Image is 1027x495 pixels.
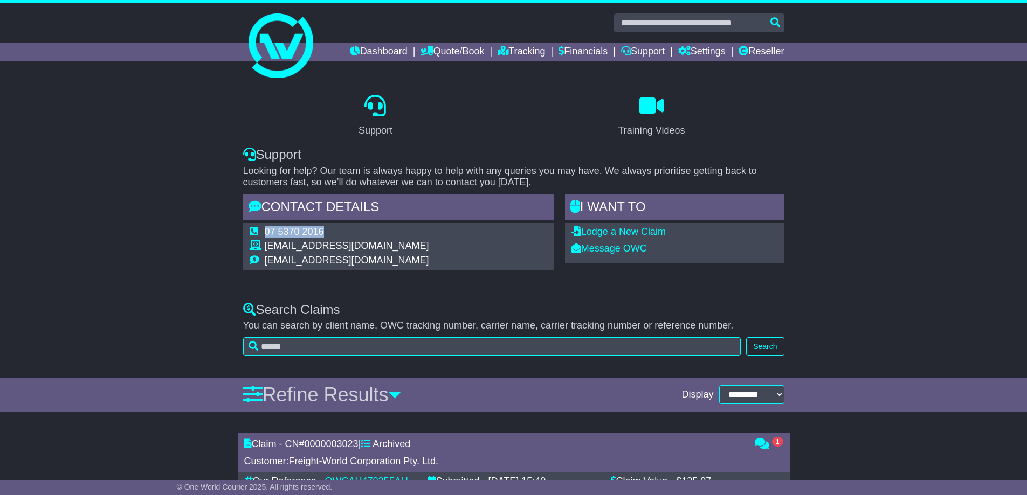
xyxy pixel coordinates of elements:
[571,226,666,237] a: Lodge a New Claim
[243,302,784,318] div: Search Claims
[244,476,322,487] div: Our Reference -
[243,384,401,406] a: Refine Results
[428,476,486,487] div: Submitted -
[746,337,784,356] button: Search
[681,389,713,401] span: Display
[498,43,545,61] a: Tracking
[265,226,429,241] td: 07 5370 2016
[739,43,784,61] a: Reseller
[421,43,484,61] a: Quote/Book
[265,240,429,255] td: [EMAIL_ADDRESS][DOMAIN_NAME]
[618,123,685,138] div: Training Videos
[244,456,744,468] div: Customer:
[676,476,711,487] div: $135.97
[359,123,392,138] div: Support
[611,476,674,487] div: Claim Value -
[289,456,438,466] span: Freight-World Corporation Pty. Ltd.
[265,255,429,267] td: [EMAIL_ADDRESS][DOMAIN_NAME]
[611,91,692,142] a: Training Videos
[565,194,784,223] div: I WANT to
[350,43,408,61] a: Dashboard
[177,483,333,491] span: © One World Courier 2025. All rights reserved.
[621,43,665,61] a: Support
[488,476,546,487] div: [DATE] 15:40
[243,165,784,189] p: Looking for help? Our team is always happy to help with any queries you may have. We always prior...
[559,43,608,61] a: Financials
[755,439,783,450] a: 1
[305,438,359,449] span: 0000003023
[772,437,783,447] span: 1
[244,438,744,450] div: Claim - CN# |
[243,194,554,223] div: Contact Details
[243,320,784,332] p: You can search by client name, OWC tracking number, carrier name, carrier tracking number or refe...
[351,91,399,142] a: Support
[325,476,408,486] a: OWCAU470255AU
[243,147,784,163] div: Support
[571,243,647,254] a: Message OWC
[373,438,410,449] span: Archived
[678,43,726,61] a: Settings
